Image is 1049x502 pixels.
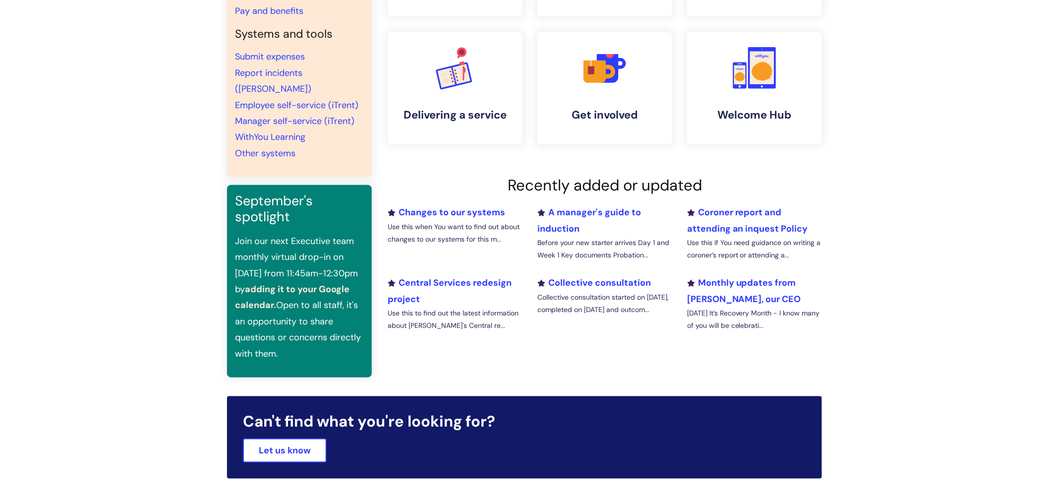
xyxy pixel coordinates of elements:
[537,237,672,261] p: Before your new starter arrives Day 1 and Week 1 Key documents Probation...
[235,27,364,41] h4: Systems and tools
[235,99,358,111] a: Employee self-service (iTrent)
[687,277,801,305] a: Monthly updates from [PERSON_NAME], our CEO
[396,109,515,122] h4: Delivering a service
[235,193,364,225] h3: September's spotlight
[537,206,641,234] a: A manager's guide to induction
[695,109,814,122] h4: Welcome Hub
[687,237,822,261] p: Use this if You need guidance on writing a coroner’s report or attending a...
[388,206,505,218] a: Changes to our systems
[388,176,822,194] h2: Recently added or updated
[388,277,512,305] a: Central Services redesign project
[388,32,523,144] a: Delivering a service
[388,221,523,246] p: Use this when You want to find out about changes to our systems for this m...
[545,109,664,122] h4: Get involved
[388,307,523,332] p: Use this to find out the latest information about [PERSON_NAME]'s Central re...
[687,32,822,144] a: Welcome Hub
[537,277,651,289] a: Collective consultation
[687,206,808,234] a: Coroner report and attending an inquest Policy
[235,283,350,311] a: adding it to your Google calendar.
[235,131,305,143] a: WithYou Learning
[235,5,303,17] a: Pay and benefits
[235,147,295,159] a: Other systems
[235,233,364,362] p: Join our next Executive team monthly virtual drop-in on [DATE] from 11:45am-12:30pm by Open to al...
[235,67,311,95] a: Report incidents ([PERSON_NAME])
[537,32,672,144] a: Get involved
[243,439,327,462] a: Let us know
[235,115,354,127] a: Manager self-service (iTrent)
[235,51,305,63] a: Submit expenses
[243,412,806,431] h2: Can't find what you're looking for?
[537,291,672,316] p: Collective consultation started on [DATE], completed on [DATE] and outcom...
[687,307,822,332] p: [DATE] It’s Recovery Month - I know many of you will be celebrati...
